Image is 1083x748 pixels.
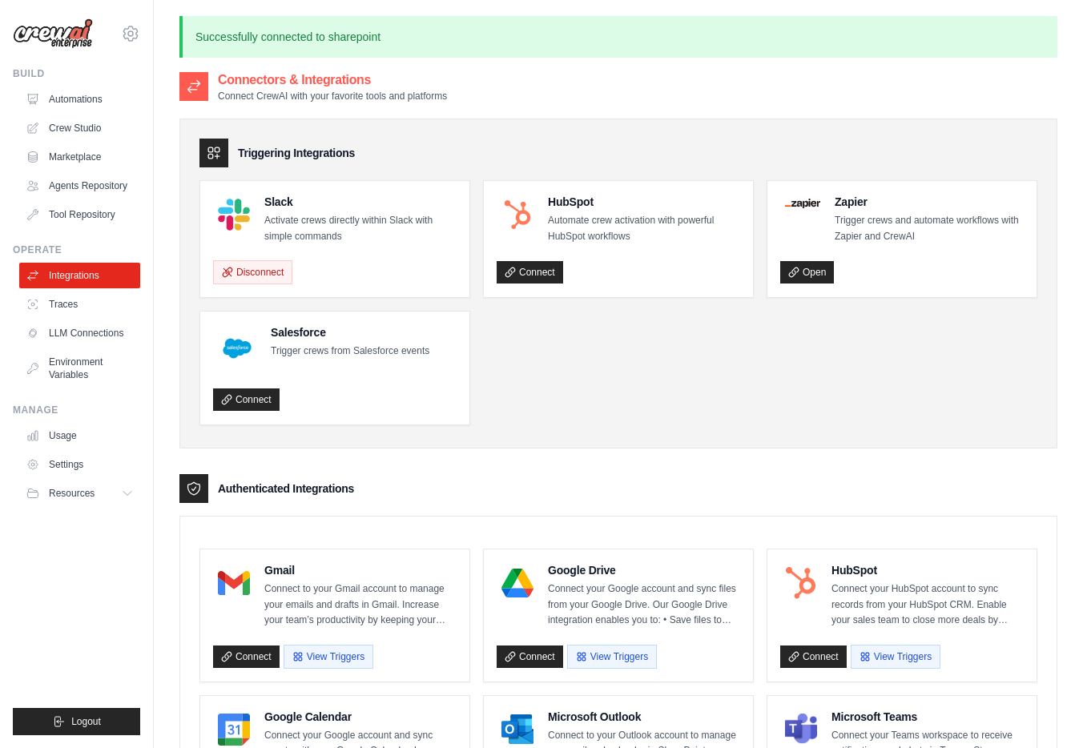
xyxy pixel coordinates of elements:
[13,243,140,256] div: Operate
[264,194,457,210] h4: Slack
[501,567,533,599] img: Google Drive Logo
[785,567,817,599] img: HubSpot Logo
[271,324,429,340] h4: Salesforce
[19,423,140,448] a: Usage
[835,194,1024,210] h4: Zapier
[548,213,740,244] p: Automate crew activation with powerful HubSpot workflows
[835,213,1024,244] p: Trigger crews and automate workflows with Zapier and CrewAI
[284,645,373,669] button: View Triggers
[19,115,140,141] a: Crew Studio
[19,144,140,170] a: Marketplace
[19,292,140,317] a: Traces
[19,173,140,199] a: Agents Repository
[497,645,563,668] a: Connect
[19,320,140,346] a: LLM Connections
[13,404,140,416] div: Manage
[19,263,140,288] a: Integrations
[218,329,256,368] img: Salesforce Logo
[851,645,940,669] button: View Triggers
[501,199,533,231] img: HubSpot Logo
[831,562,1024,578] h4: HubSpot
[213,260,292,284] button: Disconnect
[785,714,817,746] img: Microsoft Teams Logo
[271,344,429,360] p: Trigger crews from Salesforce events
[780,645,847,668] a: Connect
[780,261,834,284] a: Open
[49,487,95,500] span: Resources
[218,90,447,103] p: Connect CrewAI with your favorite tools and platforms
[19,86,140,112] a: Automations
[831,709,1024,725] h4: Microsoft Teams
[13,708,140,735] button: Logout
[19,452,140,477] a: Settings
[71,715,101,728] span: Logout
[264,709,457,725] h4: Google Calendar
[19,349,140,388] a: Environment Variables
[218,481,354,497] h3: Authenticated Integrations
[218,714,250,746] img: Google Calendar Logo
[831,581,1024,629] p: Connect your HubSpot account to sync records from your HubSpot CRM. Enable your sales team to clo...
[548,709,740,725] h4: Microsoft Outlook
[218,199,250,231] img: Slack Logo
[13,18,93,49] img: Logo
[548,194,740,210] h4: HubSpot
[785,199,820,208] img: Zapier Logo
[19,202,140,227] a: Tool Repository
[501,714,533,746] img: Microsoft Outlook Logo
[264,581,457,629] p: Connect to your Gmail account to manage your emails and drafts in Gmail. Increase your team’s pro...
[179,16,1057,58] p: Successfully connected to sharepoint
[264,213,457,244] p: Activate crews directly within Slack with simple commands
[567,645,657,669] button: View Triggers
[548,581,740,629] p: Connect your Google account and sync files from your Google Drive. Our Google Drive integration e...
[548,562,740,578] h4: Google Drive
[213,645,280,668] a: Connect
[13,67,140,80] div: Build
[218,567,250,599] img: Gmail Logo
[218,70,447,90] h2: Connectors & Integrations
[213,388,280,411] a: Connect
[19,481,140,506] button: Resources
[497,261,563,284] a: Connect
[264,562,457,578] h4: Gmail
[238,145,355,161] h3: Triggering Integrations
